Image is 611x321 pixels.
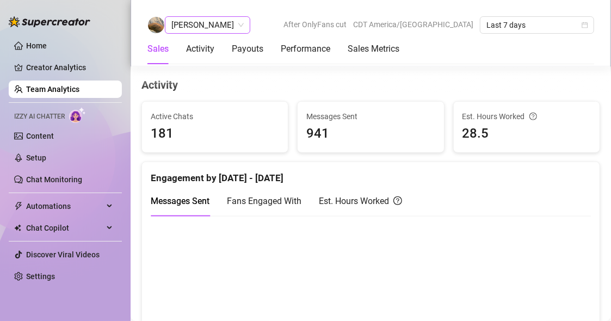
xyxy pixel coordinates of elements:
a: Home [26,41,47,50]
div: Performance [281,42,330,55]
span: Last 7 days [486,17,588,33]
span: Izzy AI Chatter [14,112,65,122]
span: CDT America/[GEOGRAPHIC_DATA] [353,16,473,33]
span: calendar [582,22,588,28]
img: Gwen [148,17,164,33]
span: Gwen [171,17,244,33]
span: Chat Copilot [26,219,103,237]
span: Messages Sent [151,196,209,206]
div: Sales [147,42,169,55]
a: Settings [26,272,55,281]
span: 181 [151,124,279,144]
img: AI Chatter [69,107,86,123]
h4: Activity [141,77,600,92]
img: Chat Copilot [14,224,21,232]
div: Activity [186,42,214,55]
span: Messages Sent [306,110,435,122]
span: Fans Engaged With [227,196,301,206]
a: Setup [26,153,46,162]
img: logo-BBDzfeDw.svg [9,16,90,27]
a: Creator Analytics [26,59,113,76]
span: thunderbolt [14,202,23,211]
span: After OnlyFans cut [283,16,347,33]
span: 941 [306,124,435,144]
div: Payouts [232,42,263,55]
a: Team Analytics [26,85,79,94]
span: question-circle [529,110,537,122]
span: Automations [26,197,103,215]
a: Content [26,132,54,140]
span: 28.5 [462,124,591,144]
div: Sales Metrics [348,42,399,55]
span: Active Chats [151,110,279,122]
div: Est. Hours Worked [462,110,591,122]
div: Engagement by [DATE] - [DATE] [151,162,591,186]
span: question-circle [393,194,402,208]
a: Chat Monitoring [26,175,82,184]
div: Est. Hours Worked [319,194,402,208]
a: Discover Viral Videos [26,250,100,259]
